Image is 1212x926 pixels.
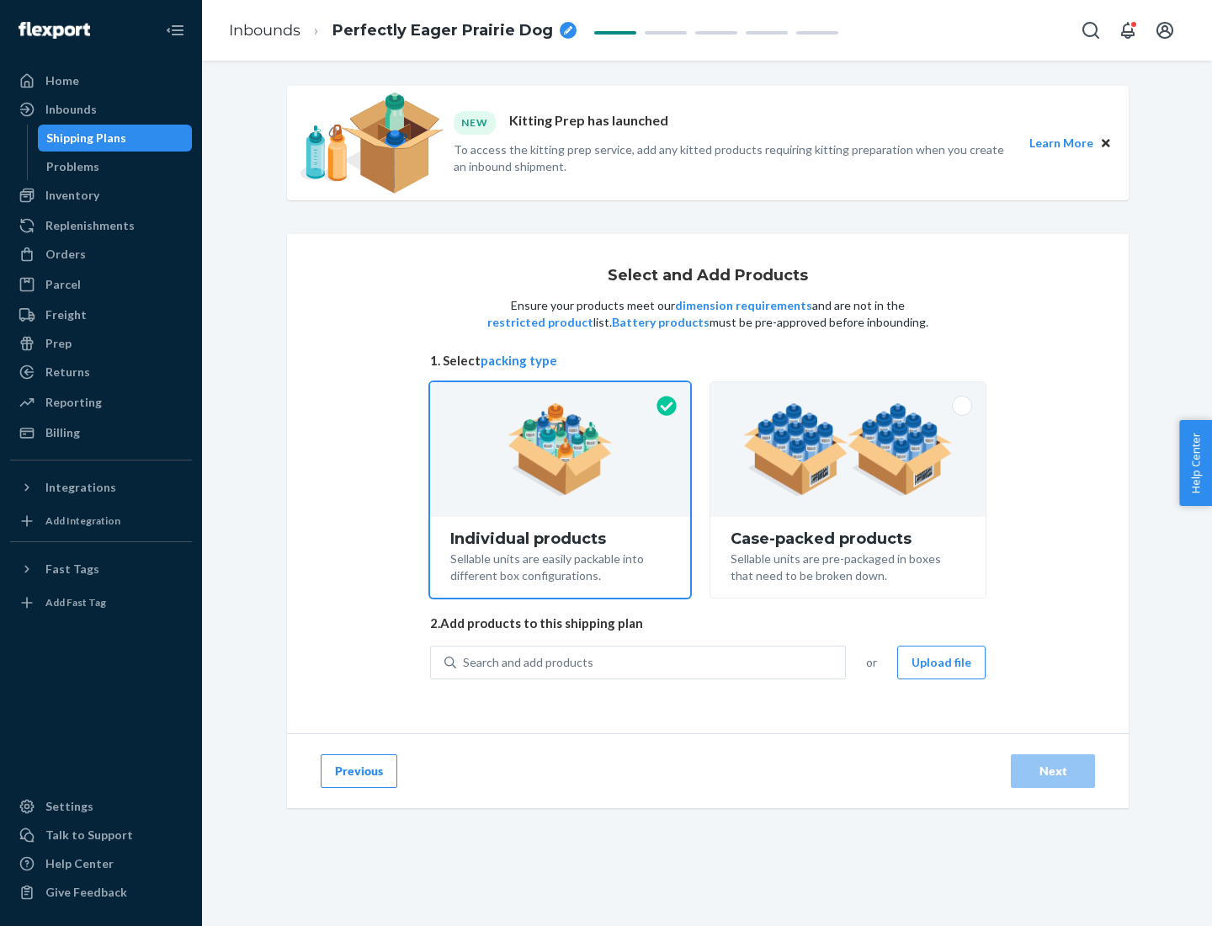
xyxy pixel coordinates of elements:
a: Talk to Support [10,822,192,849]
span: or [866,654,877,671]
button: Integrations [10,474,192,501]
div: Next [1025,763,1081,780]
img: individual-pack.facf35554cb0f1810c75b2bd6df2d64e.png [508,403,613,496]
ol: breadcrumbs [215,6,590,56]
span: 1. Select [430,352,986,370]
button: Upload file [897,646,986,679]
button: Help Center [1179,420,1212,506]
a: Inbounds [229,21,300,40]
div: Sellable units are easily packable into different box configurations. [450,547,670,584]
div: Problems [46,158,99,175]
div: Inbounds [45,101,97,118]
div: Case-packed products [731,530,965,547]
div: Home [45,72,79,89]
div: Give Feedback [45,884,127,901]
a: Problems [38,153,193,180]
button: Learn More [1029,134,1093,152]
a: Orders [10,241,192,268]
button: Close [1097,134,1115,152]
a: Inventory [10,182,192,209]
button: restricted product [487,314,593,331]
button: Open account menu [1148,13,1182,47]
div: Billing [45,424,80,441]
div: Freight [45,306,87,323]
p: To access the kitting prep service, add any kitted products requiring kitting preparation when yo... [454,141,1014,175]
a: Prep [10,330,192,357]
a: Parcel [10,271,192,298]
a: Shipping Plans [38,125,193,152]
a: Freight [10,301,192,328]
div: Add Fast Tag [45,595,106,609]
div: Fast Tags [45,561,99,577]
div: Orders [45,246,86,263]
div: Talk to Support [45,827,133,844]
a: Inbounds [10,96,192,123]
div: Reporting [45,394,102,411]
div: Add Integration [45,514,120,528]
button: Fast Tags [10,556,192,583]
div: Replenishments [45,217,135,234]
div: Returns [45,364,90,381]
p: Ensure your products meet our and are not in the list. must be pre-approved before inbounding. [486,297,930,331]
a: Add Integration [10,508,192,535]
div: Help Center [45,855,114,872]
p: Kitting Prep has launched [509,111,668,134]
span: Perfectly Eager Prairie Dog [332,20,553,42]
span: 2. Add products to this shipping plan [430,615,986,632]
button: Next [1011,754,1095,788]
div: Shipping Plans [46,130,126,146]
a: Add Fast Tag [10,589,192,616]
a: Reporting [10,389,192,416]
div: Search and add products [463,654,593,671]
a: Settings [10,793,192,820]
div: Inventory [45,187,99,204]
button: Battery products [612,314,710,331]
div: NEW [454,111,496,134]
button: Previous [321,754,397,788]
button: packing type [481,352,557,370]
button: Close Navigation [158,13,192,47]
a: Replenishments [10,212,192,239]
div: Integrations [45,479,116,496]
div: Individual products [450,530,670,547]
a: Billing [10,419,192,446]
div: Sellable units are pre-packaged in boxes that need to be broken down. [731,547,965,584]
h1: Select and Add Products [608,268,808,285]
a: Help Center [10,850,192,877]
div: Parcel [45,276,81,293]
img: case-pack.59cecea509d18c883b923b81aeac6d0b.png [743,403,953,496]
a: Returns [10,359,192,386]
a: Home [10,67,192,94]
button: dimension requirements [675,297,812,314]
button: Open notifications [1111,13,1145,47]
button: Give Feedback [10,879,192,906]
button: Open Search Box [1074,13,1108,47]
div: Settings [45,798,93,815]
div: Prep [45,335,72,352]
img: Flexport logo [19,22,90,39]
